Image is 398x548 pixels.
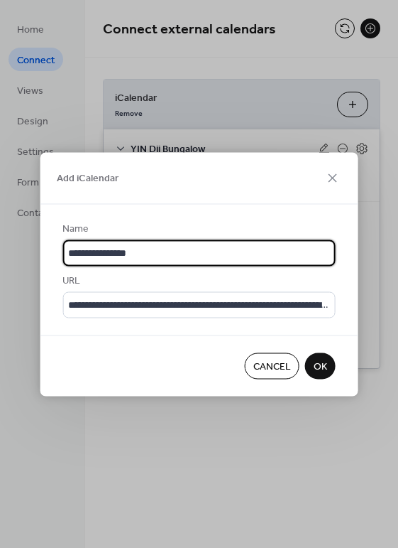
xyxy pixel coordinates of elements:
span: Add iCalendar [57,171,118,186]
button: OK [305,353,336,379]
div: URL [62,273,333,288]
button: Cancel [245,353,299,379]
div: Name [62,221,333,236]
span: OK [314,360,327,375]
span: Cancel [253,360,291,375]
